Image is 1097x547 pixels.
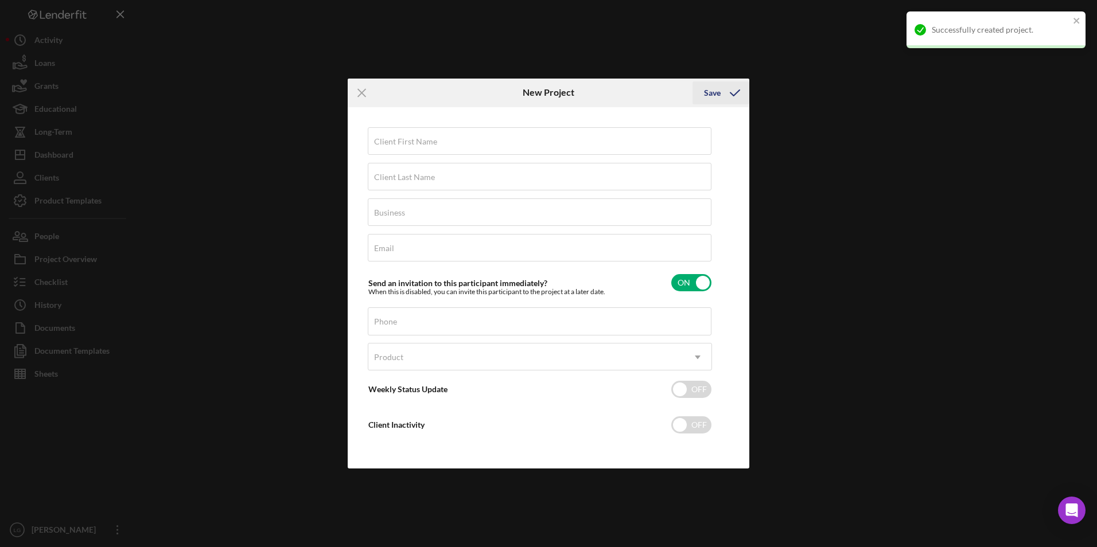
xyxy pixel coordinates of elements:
label: Client Last Name [374,173,435,182]
label: Phone [374,317,397,326]
label: Email [374,244,394,253]
label: Weekly Status Update [368,384,448,394]
button: Save [693,81,749,104]
div: Save [704,81,721,104]
h6: New Project [523,87,574,97]
button: close [1073,16,1081,27]
label: Client First Name [374,137,437,146]
label: Client Inactivity [368,420,425,429]
div: Successfully created project. [932,25,1069,34]
div: When this is disabled, you can invite this participant to the project at a later date. [368,288,605,296]
label: Send an invitation to this participant immediately? [368,278,547,288]
div: Open Intercom Messenger [1058,497,1086,524]
label: Business [374,208,405,217]
div: Product [374,353,403,362]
